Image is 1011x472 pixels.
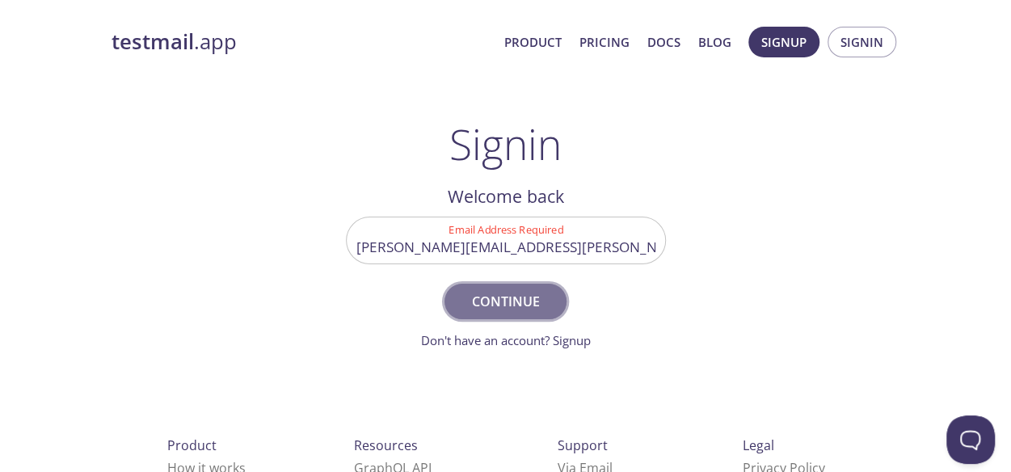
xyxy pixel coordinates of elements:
[444,284,566,319] button: Continue
[761,32,807,53] span: Signup
[112,27,194,56] strong: testmail
[421,332,591,348] a: Don't have an account? Signup
[748,27,819,57] button: Signup
[112,28,491,56] a: testmail.app
[579,32,630,53] a: Pricing
[743,436,774,454] span: Legal
[647,32,680,53] a: Docs
[698,32,731,53] a: Blog
[828,27,896,57] button: Signin
[558,436,608,454] span: Support
[449,120,562,168] h1: Signin
[462,290,548,313] span: Continue
[354,436,418,454] span: Resources
[946,415,995,464] iframe: Help Scout Beacon - Open
[504,32,562,53] a: Product
[167,436,217,454] span: Product
[346,183,666,210] h2: Welcome back
[840,32,883,53] span: Signin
